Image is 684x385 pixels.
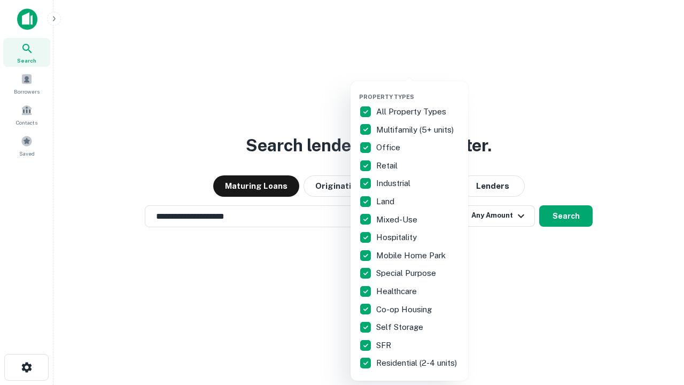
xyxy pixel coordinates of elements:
p: Hospitality [376,231,419,244]
p: SFR [376,339,393,352]
p: Land [376,195,397,208]
p: Retail [376,159,400,172]
p: Multifamily (5+ units) [376,124,456,136]
iframe: Chat Widget [631,299,684,351]
p: Self Storage [376,321,425,334]
p: Residential (2-4 units) [376,357,459,369]
p: All Property Types [376,105,448,118]
p: Healthcare [376,285,419,298]
p: Special Purpose [376,267,438,280]
p: Mixed-Use [376,213,419,226]
p: Co-op Housing [376,303,434,316]
p: Office [376,141,402,154]
p: Mobile Home Park [376,249,448,262]
span: Property Types [359,94,414,100]
p: Industrial [376,177,413,190]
